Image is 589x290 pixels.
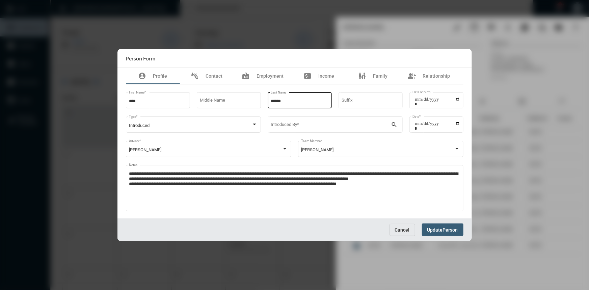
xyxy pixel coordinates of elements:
[129,147,161,152] span: [PERSON_NAME]
[206,73,223,79] span: Contact
[318,73,334,79] span: Income
[373,73,387,79] span: Family
[427,227,443,233] span: Update
[242,72,250,80] mat-icon: badge
[153,73,167,79] span: Profile
[408,72,416,80] mat-icon: group_add
[257,73,284,79] span: Employment
[126,55,156,61] h2: Person Form
[443,227,458,233] span: Person
[390,224,415,236] button: Cancel
[301,147,333,152] span: [PERSON_NAME]
[395,227,410,233] span: Cancel
[191,72,199,80] mat-icon: connect_without_contact
[303,72,312,80] mat-icon: price_change
[423,73,450,79] span: Relationship
[138,72,146,80] mat-icon: account_circle
[358,72,366,80] mat-icon: family_restroom
[129,123,150,128] span: Introduced
[422,223,463,236] button: UpdatePerson
[391,121,399,129] mat-icon: search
